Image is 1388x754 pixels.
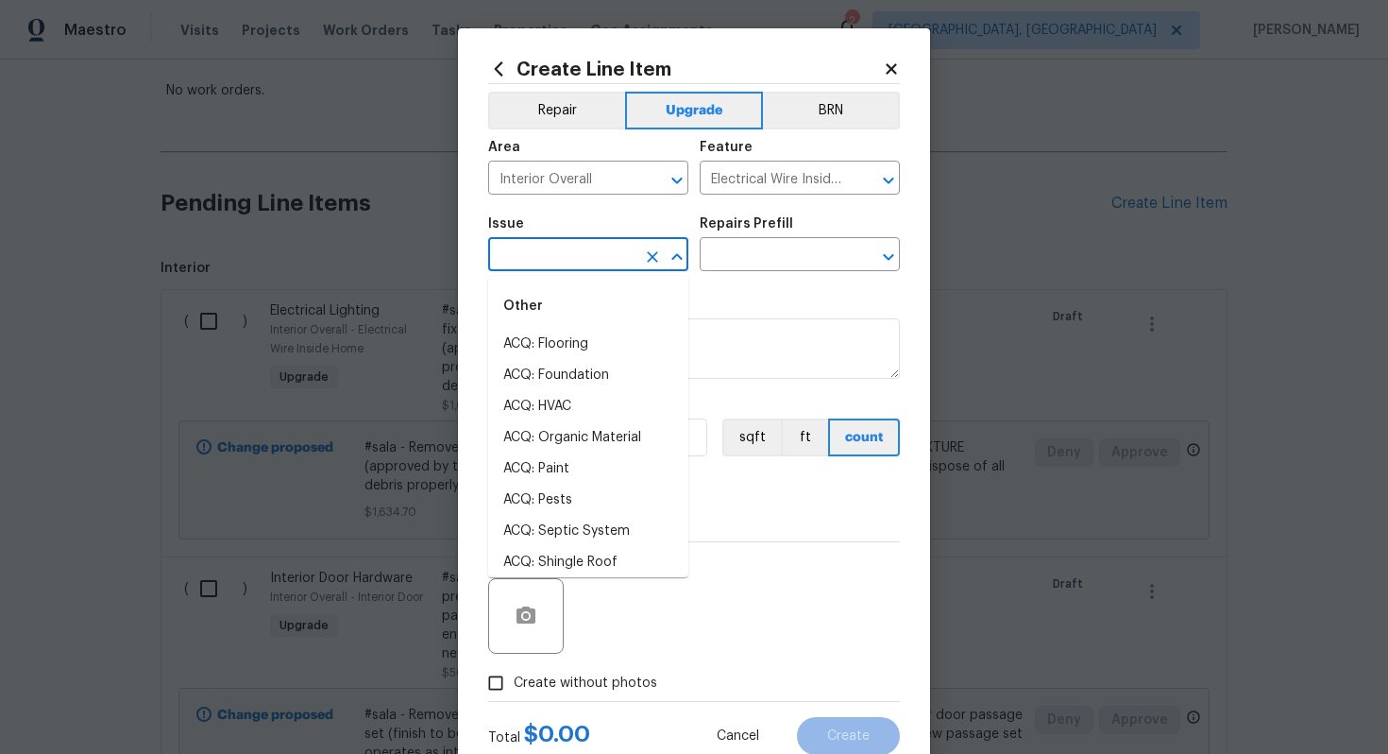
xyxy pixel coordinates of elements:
button: Open [875,167,902,194]
button: Repair [488,92,625,129]
span: Create without photos [514,674,657,694]
li: ACQ: Foundation [488,360,688,391]
li: ACQ: Shingle Roof [488,547,688,578]
div: Other [488,283,688,329]
h5: Issue [488,217,524,231]
div: Total [488,725,590,747]
h5: Area [488,141,520,154]
button: sqft [722,419,781,456]
button: Upgrade [625,92,764,129]
li: ACQ: Paint [488,454,688,485]
span: Create [827,729,870,744]
li: ACQ: Septic System [488,516,688,547]
button: BRN [763,92,900,129]
li: ACQ: Organic Material [488,422,688,454]
span: Cancel [717,729,759,744]
button: Open [664,167,690,194]
h2: Create Line Item [488,59,883,79]
li: ACQ: Flooring [488,329,688,360]
button: Clear [639,244,666,270]
button: Close [664,244,690,270]
li: ACQ: HVAC [488,391,688,422]
button: count [828,419,900,456]
li: ACQ: Pests [488,485,688,516]
button: Open [875,244,902,270]
button: ft [781,419,828,456]
span: $ 0.00 [524,723,590,745]
h5: Feature [700,141,753,154]
h5: Repairs Prefill [700,217,793,231]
